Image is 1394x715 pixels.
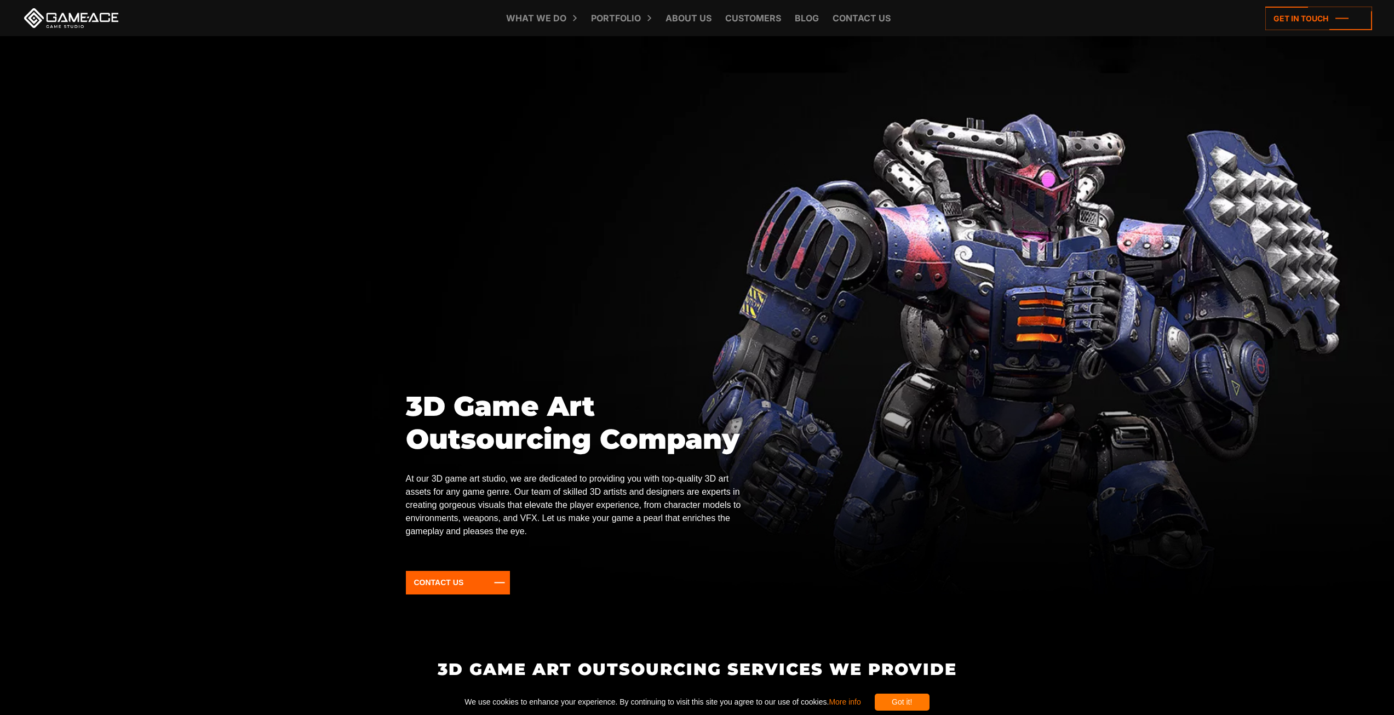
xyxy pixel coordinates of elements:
[875,694,930,711] div: Got it!
[1265,7,1372,30] a: Get in touch
[406,472,755,538] p: At our 3D game art studio, we are dedicated to providing you with top-quality 3D art assets for a...
[464,694,861,711] span: We use cookies to enhance your experience. By continuing to visit this site you agree to our use ...
[405,660,989,678] h2: 3D Game Art Outsourcing Services We Provide
[829,697,861,706] a: More info
[406,390,755,456] h1: 3D Game Art Outsourcing Company
[406,571,510,594] a: Contact Us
